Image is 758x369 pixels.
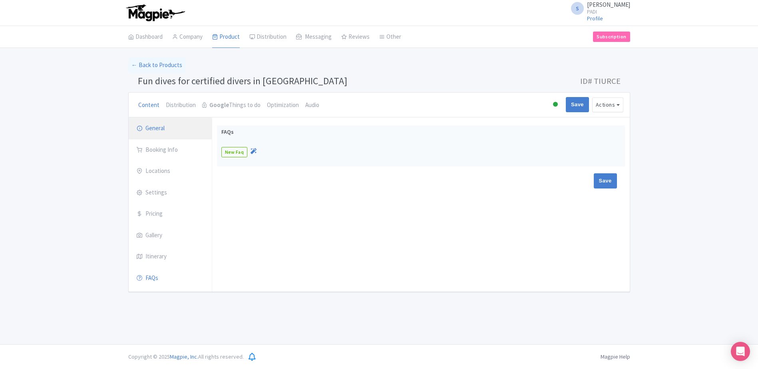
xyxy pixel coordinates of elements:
a: Subscription [593,32,630,42]
a: GoogleThings to do [202,93,261,118]
a: Optimization [267,93,299,118]
button: Actions [592,97,623,112]
a: Magpie Help [601,353,630,360]
a: Audio [305,93,319,118]
input: Save [566,97,589,112]
span: Magpie, Inc. [170,353,198,360]
a: S [PERSON_NAME] PADI [566,2,630,14]
a: Locations [129,160,212,183]
span: ID# TIURCE [580,73,621,89]
a: Dashboard [128,26,163,48]
a: Settings [129,182,212,204]
div: Open Intercom Messenger [731,342,750,361]
img: logo-ab69f6fb50320c5b225c76a69d11143b.png [124,4,186,22]
a: FAQs [129,267,212,290]
a: New Faq [221,147,248,157]
a: Gallery [129,224,212,247]
a: Booking Info [129,139,212,161]
span: Fun dives for certified divers in [GEOGRAPHIC_DATA] [138,75,347,87]
strong: Google [209,101,229,110]
div: Copyright © 2025 All rights reserved. [123,353,249,361]
a: Distribution [166,93,196,118]
a: Reviews [341,26,370,48]
a: Messaging [296,26,332,48]
a: Pricing [129,203,212,225]
a: Other [379,26,401,48]
span: S [571,2,584,15]
a: Itinerary [129,246,212,268]
input: Save [594,173,617,188]
div: Active [551,99,559,111]
span: [PERSON_NAME] [587,1,630,8]
a: General [129,117,212,140]
a: Profile [587,15,603,22]
a: Company [172,26,203,48]
a: Product [212,26,240,48]
a: Distribution [249,26,286,48]
a: Content [138,93,159,118]
label: FAQs [221,128,234,137]
small: PADI [587,9,630,14]
a: ← Back to Products [128,58,185,73]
